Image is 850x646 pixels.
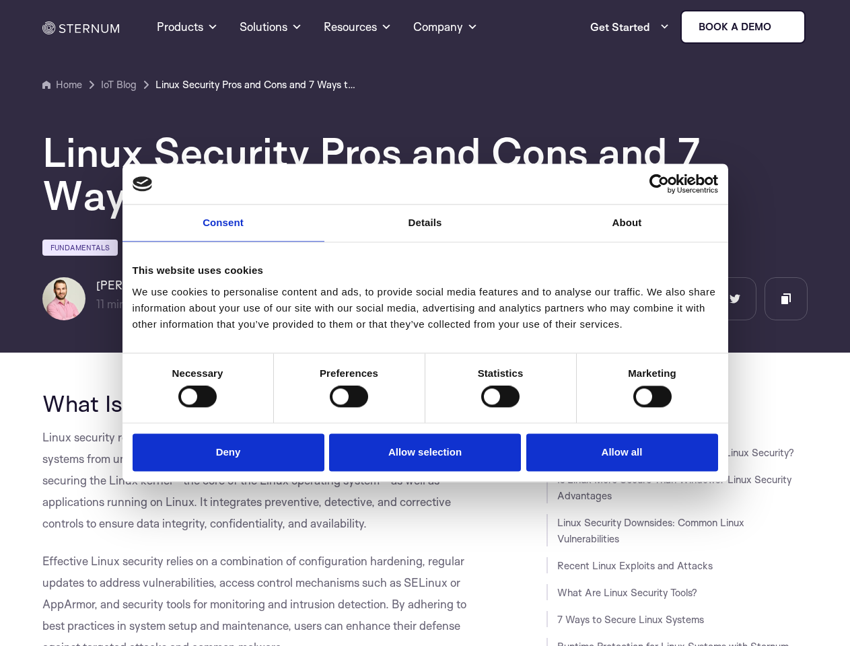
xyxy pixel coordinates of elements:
h1: Linux Security Pros and Cons and 7 Ways to Secure Linux Systems [42,131,808,217]
button: Allow all [526,433,718,472]
span: min read | [96,297,157,311]
a: Linux Security Pros and Cons and 7 Ways to Secure Linux Systems [155,77,357,93]
strong: Statistics [478,367,524,379]
span: What Is Linux Security? [42,389,287,417]
a: About [526,205,728,242]
div: This website uses cookies [133,262,718,279]
button: Deny [133,433,324,472]
a: Linux Security Downsides: Common Linux Vulnerabilities [557,516,744,545]
img: Lian Granot [42,277,85,320]
img: logo [133,176,153,191]
a: Fundamentals [42,240,118,256]
a: IoT Blog [101,77,137,93]
a: Resources [324,3,392,51]
a: Recent Linux Exploits and Attacks [557,559,713,572]
a: Home [42,77,82,93]
a: Get Started [590,13,670,40]
a: Products [157,3,218,51]
a: Solutions [240,3,302,51]
div: We use cookies to personalise content and ads, to provide social media features and to analyse ou... [133,284,718,332]
img: sternum iot [777,22,787,32]
strong: Marketing [628,367,676,379]
span: Linux security refers to the strategies, practices, and tools designed to protect Linux systems f... [42,430,479,530]
a: Book a demo [680,10,806,44]
a: Details [324,205,526,242]
a: What Are Linux Security Tools? [557,586,697,599]
a: Company [413,3,478,51]
h6: [PERSON_NAME] [96,277,198,293]
strong: Necessary [172,367,223,379]
a: Consent [122,205,324,242]
a: 7 Ways to Secure Linux Systems [557,613,704,626]
button: Allow selection [329,433,521,472]
a: Usercentrics Cookiebot - opens in a new window [600,174,718,194]
strong: Preferences [320,367,378,379]
span: 11 [96,297,104,311]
